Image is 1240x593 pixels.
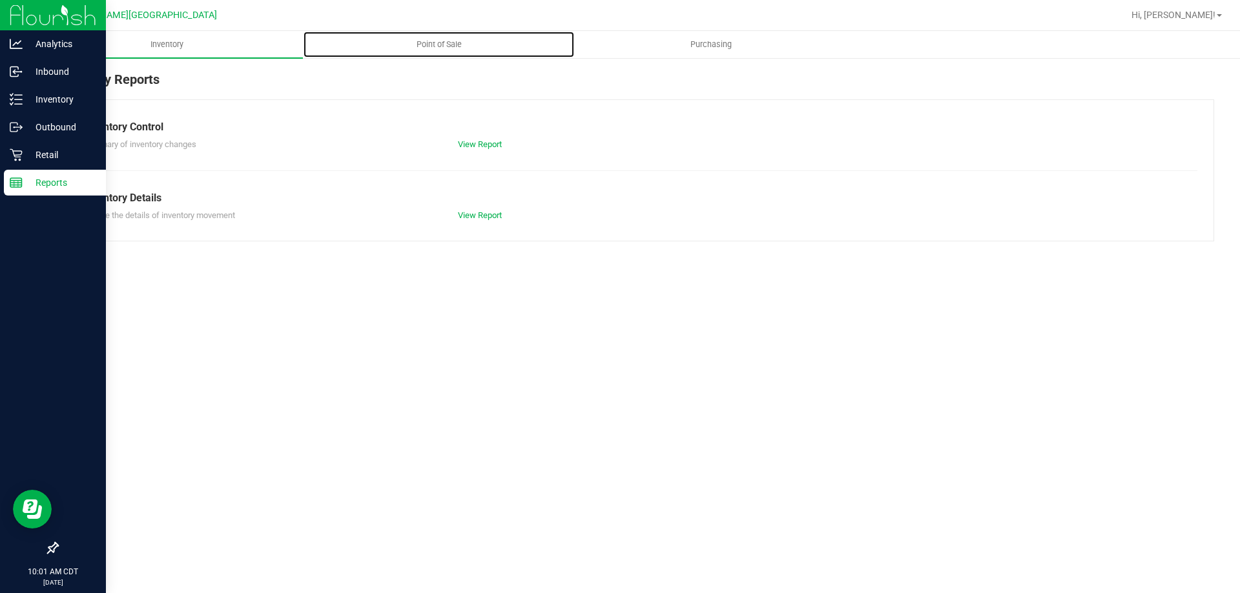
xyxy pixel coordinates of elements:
[10,93,23,106] inline-svg: Inventory
[6,566,100,578] p: 10:01 AM CDT
[83,190,1188,206] div: Inventory Details
[10,148,23,161] inline-svg: Retail
[23,64,100,79] p: Inbound
[23,175,100,190] p: Reports
[13,490,52,528] iframe: Resource center
[458,210,502,220] a: View Report
[673,39,749,50] span: Purchasing
[10,121,23,134] inline-svg: Outbound
[46,10,217,21] span: Ft [PERSON_NAME][GEOGRAPHIC_DATA]
[575,31,847,58] a: Purchasing
[10,176,23,189] inline-svg: Reports
[6,578,100,587] p: [DATE]
[303,31,575,58] a: Point of Sale
[10,65,23,78] inline-svg: Inbound
[23,92,100,107] p: Inventory
[458,139,502,149] a: View Report
[133,39,201,50] span: Inventory
[31,31,303,58] a: Inventory
[83,139,196,149] span: Summary of inventory changes
[399,39,479,50] span: Point of Sale
[57,70,1214,99] div: Inventory Reports
[23,119,100,135] p: Outbound
[23,147,100,163] p: Retail
[83,119,1188,135] div: Inventory Control
[83,210,235,220] span: Explore the details of inventory movement
[1131,10,1215,20] span: Hi, [PERSON_NAME]!
[10,37,23,50] inline-svg: Analytics
[23,36,100,52] p: Analytics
